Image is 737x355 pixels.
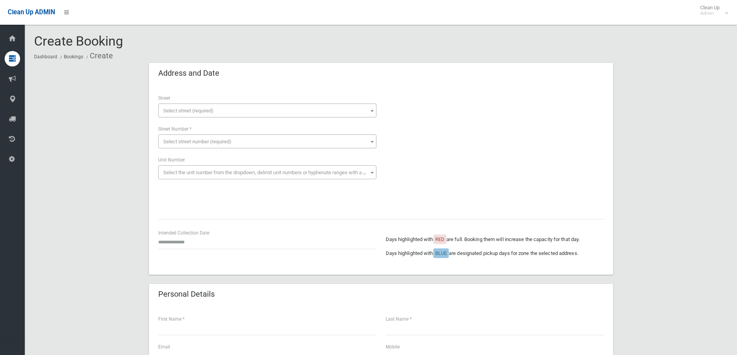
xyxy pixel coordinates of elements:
span: Select street number (required) [163,139,231,144]
span: Clean Up ADMIN [8,8,55,16]
span: Select the unit number from the dropdown, delimit unit numbers or hyphenate ranges with a comma [163,170,380,175]
header: Address and Date [149,66,229,81]
span: Clean Up [696,5,727,16]
li: Create [84,49,113,63]
small: Admin [700,10,720,16]
p: Days highlighted with are designated pickup days for zone the selected address. [386,249,604,258]
a: Bookings [64,54,83,59]
span: BLUE [435,250,447,256]
span: Select street (required) [163,108,214,114]
span: RED [435,236,445,242]
header: Personal Details [149,287,224,302]
p: Days highlighted with are full. Booking them will increase the capacity for that day. [386,235,604,244]
span: Create Booking [34,33,123,49]
a: Dashboard [34,54,57,59]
